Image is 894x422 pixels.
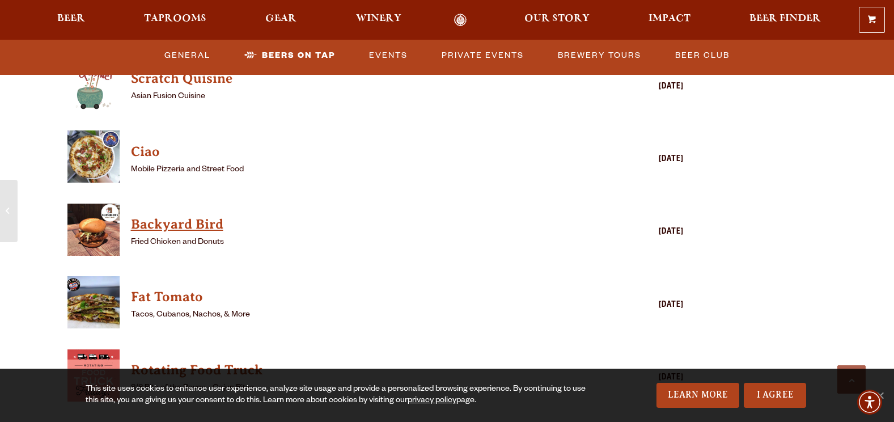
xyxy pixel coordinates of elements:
a: Private Events [437,43,528,69]
span: Taprooms [144,14,206,23]
div: [DATE] [593,81,684,94]
a: Winery [349,14,409,27]
span: Winery [356,14,401,23]
a: View Fat Tomato details (opens in a new window) [67,276,120,335]
a: I Agree [744,383,806,408]
a: View Fat Tomato details (opens in a new window) [131,286,588,309]
a: Impact [641,14,698,27]
a: Scroll to top [837,365,866,394]
h4: Fat Tomato [131,288,588,306]
h4: Rotating Food Truck [131,361,588,379]
img: thumbnail food truck [67,276,120,328]
img: thumbnail food truck [67,58,120,110]
p: Tacos, Cubanos, Nachos, & More [131,309,588,322]
a: View Ciao details (opens in a new window) [67,130,120,189]
a: View Rotating Food Truck details (opens in a new window) [67,349,120,408]
p: Fried Chicken and Donuts [131,236,588,250]
a: Our Story [517,14,597,27]
a: Gear [258,14,304,27]
a: Brewery Tours [553,43,646,69]
a: View Rotating Food Truck details (opens in a new window) [131,359,588,382]
span: Beer Finder [749,14,821,23]
span: Our Story [524,14,590,23]
img: thumbnail food truck [67,204,120,256]
a: View Ciao details (opens in a new window) [131,141,588,163]
p: Mobile Pizzeria and Street Food [131,163,588,177]
span: Beer [57,14,85,23]
a: View Scratch Quisine details (opens in a new window) [131,67,588,90]
img: thumbnail food truck [67,130,120,183]
a: General [160,43,215,69]
div: This site uses cookies to enhance user experience, analyze site usage and provide a personalized ... [86,384,588,407]
div: [DATE] [593,153,684,167]
h4: Backyard Bird [131,216,588,234]
a: Events [365,43,412,69]
a: View Backyard Bird details (opens in a new window) [67,204,120,262]
a: Odell Home [439,14,482,27]
h4: Ciao [131,143,588,161]
a: privacy policy [408,396,456,406]
span: Gear [265,14,296,23]
div: [DATE] [593,299,684,313]
a: Beers on Tap [240,43,340,69]
div: Accessibility Menu [857,390,882,415]
a: Learn More [656,383,740,408]
a: Taprooms [137,14,214,27]
a: Beer [50,14,92,27]
div: [DATE] [593,226,684,239]
span: Impact [649,14,690,23]
p: Asian Fusion Cuisine [131,90,588,104]
img: thumbnail food truck [67,349,120,402]
a: View Backyard Bird details (opens in a new window) [131,213,588,236]
a: Beer Club [671,43,734,69]
a: Beer Finder [742,14,828,27]
a: View Scratch Quisine details (opens in a new window) [67,58,120,116]
h4: Scratch Quisine [131,70,588,88]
